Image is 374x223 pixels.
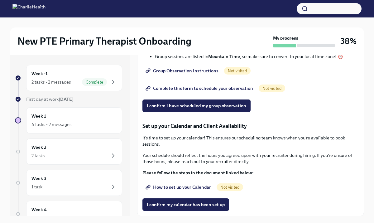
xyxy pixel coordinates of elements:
[15,96,122,102] a: First day at work[DATE]
[31,215,42,221] div: 1 task
[142,99,251,112] button: I confirm I have scheduled my group observation
[15,170,122,196] a: Week 31 task
[142,152,359,165] p: Your schedule should reflect the hours you agreed upon with your recruiter during hiring. If you'...
[31,121,71,128] div: 4 tasks • 2 messages
[12,4,46,14] img: CharlieHealth
[142,135,359,147] p: It’s time to set up your calendar! This ensures our scheduling team knows when you’re available t...
[142,122,359,130] p: Set up your Calendar and Client Availability
[31,206,47,213] h6: Week 4
[217,185,243,190] span: Not visited
[31,70,48,77] h6: Week -1
[340,36,357,47] h3: 38%
[17,35,191,47] h2: New PTE Primary Therapist Onboarding
[147,85,253,91] span: Complete this form to schedule your observation
[208,54,240,59] strong: Mountain Time
[31,175,46,182] h6: Week 3
[31,153,45,159] div: 2 tasks
[147,68,218,74] span: Group Observation Instructions
[15,107,122,133] a: Week 14 tasks • 2 messages
[82,80,107,85] span: Complete
[59,96,74,102] strong: [DATE]
[142,82,257,95] a: Complete this form to schedule your observation
[15,65,122,91] a: Week -12 tasks • 2 messagesComplete
[31,113,46,119] h6: Week 1
[26,96,74,102] span: First day at work
[259,86,285,91] span: Not visited
[31,184,42,190] div: 1 task
[15,138,122,165] a: Week 22 tasks
[147,201,225,208] span: I confirm my calendar has been set up
[142,198,229,211] button: I confirm my calendar has been set up
[142,170,254,176] strong: Please follow the steps in the document linked below:
[273,35,298,41] strong: My progress
[147,184,211,190] span: How to set up your Calendar
[142,65,223,77] a: Group Observation Instructions
[155,53,359,60] li: Group sessions are listed in , so make sure to convert to your local time zone! ⏰
[224,69,251,73] span: Not visited
[31,144,46,151] h6: Week 2
[31,79,71,85] div: 2 tasks • 2 messages
[147,103,246,109] span: I confirm I have scheduled my group observation
[142,181,215,193] a: How to set up your Calendar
